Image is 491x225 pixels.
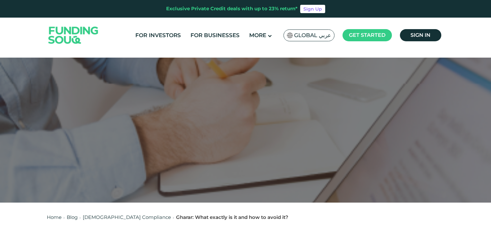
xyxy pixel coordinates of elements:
img: SA Flag [287,33,293,38]
a: For Businesses [189,30,241,41]
span: Global عربي [294,32,331,39]
a: [DEMOGRAPHIC_DATA] Compliance [83,214,171,220]
a: Sign Up [300,5,325,13]
img: Logo [42,19,105,52]
span: Sign in [411,32,430,38]
a: Blog [67,214,78,220]
div: Exclusive Private Credit deals with up to 23% return* [166,5,298,12]
a: Sign in [400,29,441,41]
a: For Investors [134,30,182,41]
a: Home [47,214,62,220]
div: Gharar: What exactly is it and how to avoid it? [176,214,288,221]
span: Get started [349,32,385,38]
span: More [249,32,266,38]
